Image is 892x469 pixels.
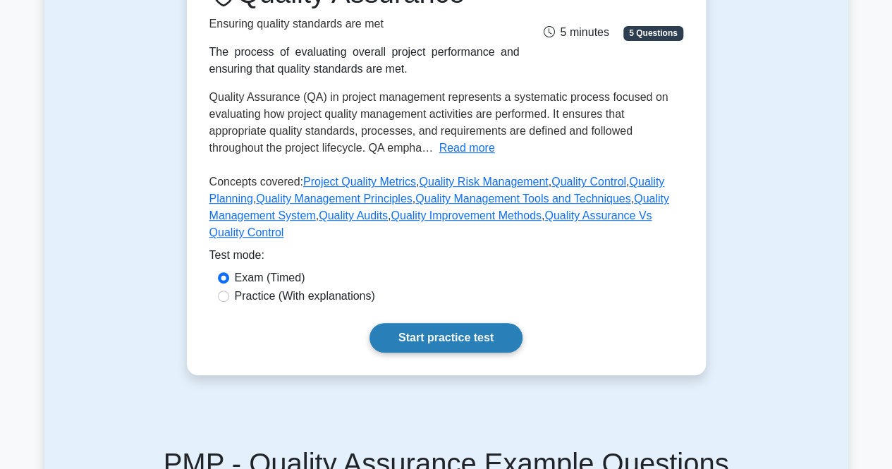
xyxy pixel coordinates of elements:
[623,26,683,40] span: 5 Questions
[209,16,520,32] p: Ensuring quality standards are met
[256,193,412,205] a: Quality Management Principles
[419,176,548,188] a: Quality Risk Management
[543,26,609,38] span: 5 minutes
[551,176,626,188] a: Quality Control
[303,176,416,188] a: Project Quality Metrics
[209,91,668,154] span: Quality Assurance (QA) in project management represents a systematic process focused on evaluatin...
[209,173,683,247] p: Concepts covered: , , , , , , , , ,
[209,247,683,269] div: Test mode:
[209,44,520,78] div: The process of evaluating overall project performance and ensuring that quality standards are met.
[391,209,541,221] a: Quality Improvement Methods
[415,193,630,205] a: Quality Management Tools and Techniques
[319,209,388,221] a: Quality Audits
[369,323,523,353] a: Start practice test
[439,140,494,157] button: Read more
[235,269,305,286] label: Exam (Timed)
[235,288,375,305] label: Practice (With explanations)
